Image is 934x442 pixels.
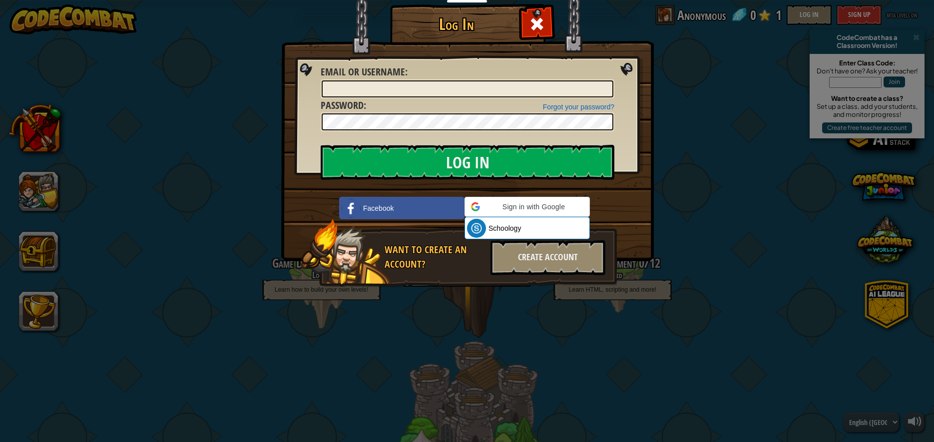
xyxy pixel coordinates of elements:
img: facebook_small.png [342,199,361,218]
span: Schoology [488,223,521,233]
span: Email or Username [321,65,405,78]
label: : [321,98,366,113]
div: Create Account [490,240,605,275]
input: Log In [321,145,614,180]
div: Want to create an account? [385,243,484,271]
span: Password [321,98,364,112]
h1: Log In [393,15,520,33]
img: schoology.png [467,219,486,238]
span: Facebook [363,203,394,213]
div: Sign in with Google [465,197,590,217]
span: Sign in with Google [484,202,583,212]
a: Forgot your password? [543,103,614,111]
label: : [321,65,408,79]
